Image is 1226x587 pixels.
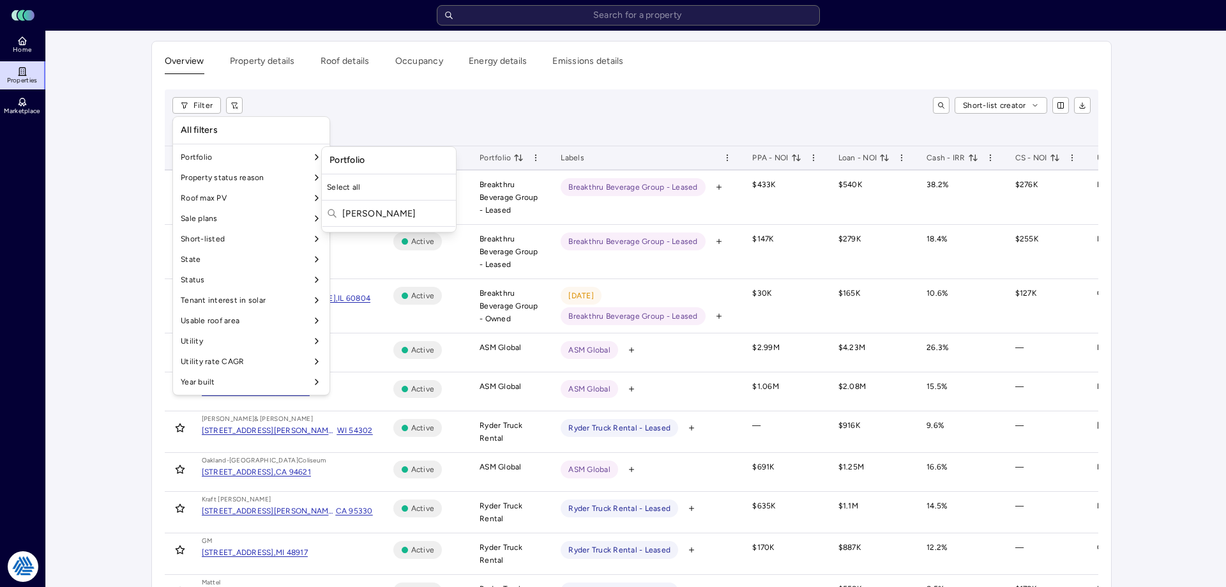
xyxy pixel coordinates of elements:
td: Ryder Truck Rental [469,411,550,453]
td: Breakthru Beverage Group - Leased [469,171,550,225]
td: — [1005,372,1087,411]
button: Emissions details [552,54,623,74]
span: Filter [193,99,213,112]
div: [STREET_ADDRESS][PERSON_NAME], [202,424,337,437]
td: 9.6% [916,411,1005,453]
td: $30K [742,279,828,333]
td: Duquesne Light Co [1087,372,1223,411]
td: [US_STATE] Public Service Corp [1087,411,1223,453]
td: $279K [828,225,917,279]
td: Pacific Gas & Electric Co [1087,453,1223,492]
span: Home [13,46,31,54]
div: CA 95330 [336,505,373,517]
span: Properties [7,77,38,84]
span: Labels [561,151,584,164]
td: $1.06M [742,372,828,411]
td: $4.23M [828,333,917,372]
div: Kra [202,494,211,505]
span: ASM Global [568,383,610,395]
span: Active [411,544,435,556]
div: Oakland-[GEOGRAPHIC_DATA] [202,455,299,466]
td: $691K [742,453,828,492]
span: CS - NOI [1015,151,1060,164]
button: Overview [165,54,204,74]
button: Toggle favorite [170,498,190,519]
div: Short-listed [176,229,327,249]
button: Toggle favorite [170,286,190,306]
div: Portfolio [324,149,453,171]
img: Tradition Energy [8,551,38,582]
div: CA 94621 [276,466,311,478]
td: $433K [742,171,828,225]
td: $127K [1005,279,1087,333]
td: $147K [742,225,828,279]
div: WI 54302 [337,424,373,437]
span: Ryder Truck Rental - Leased [568,502,670,515]
td: ASM Global [469,372,550,411]
span: Active [411,289,435,302]
div: MI 48917 [276,546,308,559]
div: GM [202,536,213,546]
button: toggle sorting [513,153,524,163]
td: ASM Global [469,453,550,492]
div: Utility rate CAGR [176,351,327,372]
td: $1.25M [828,453,917,492]
span: PPA - NOI [752,151,801,164]
td: Hawaiian Electric Co Inc [1087,333,1223,372]
span: Short-list creator [963,99,1026,112]
td: $540K [828,171,917,225]
span: ASM Global [568,463,610,476]
span: Active [411,383,435,395]
div: Year built [176,372,327,392]
td: — [1005,333,1087,372]
button: Toggle favorite [170,231,190,252]
span: Breakthru Beverage Group - Leased [568,181,697,194]
div: [STREET_ADDRESS], [202,546,276,559]
span: ASM Global [568,344,610,356]
td: $916K [828,411,917,453]
td: Potomac Electric Power Co [1087,171,1223,225]
button: toggle sorting [879,153,889,163]
button: Toggle favorite [170,540,190,560]
span: Active [411,463,435,476]
span: Loan - NOI [838,151,890,164]
td: 14.5% [916,492,1005,533]
div: [PERSON_NAME] [202,414,255,424]
td: Baltimore Gas & Electric Co [1087,225,1223,279]
td: Breakthru Beverage Group - Leased [469,225,550,279]
button: toggle search [933,97,950,114]
td: $255K [1005,225,1087,279]
div: Usable roof area [176,310,327,331]
td: Ryder Truck Rental [469,492,550,533]
button: toggle sorting [1050,153,1060,163]
span: Portfolio [480,151,524,164]
div: Coliseum [298,455,326,466]
div: Roof max PV [176,188,327,208]
button: Energy details [469,54,527,74]
td: $276K [1005,171,1087,225]
span: Active [411,344,435,356]
span: Active [411,235,435,248]
button: Toggle favorite [170,177,190,197]
button: Toggle favorite [170,340,190,360]
div: [STREET_ADDRESS][PERSON_NAME][PERSON_NAME], [202,505,336,517]
td: Consumers Energy Co [1087,533,1223,575]
span: [DATE] [568,289,594,302]
button: Roof details [321,54,370,74]
td: $1.1M [828,492,917,533]
span: Ryder Truck Rental - Leased [568,422,670,434]
td: — [1005,453,1087,492]
span: Ryder Truck Rental - Leased [568,544,670,556]
div: Select all [322,177,456,197]
button: Toggle favorite [170,418,190,438]
div: Sale plans [176,208,327,229]
td: 18.4% [916,225,1005,279]
div: Tenant interest in solar [176,290,327,310]
td: $635K [742,492,828,533]
td: — [1005,533,1087,575]
td: 15.5% [916,372,1005,411]
td: — [1005,492,1087,533]
div: Portfolio [176,147,327,167]
td: — [1005,411,1087,453]
span: Cash - IRR [927,151,978,164]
